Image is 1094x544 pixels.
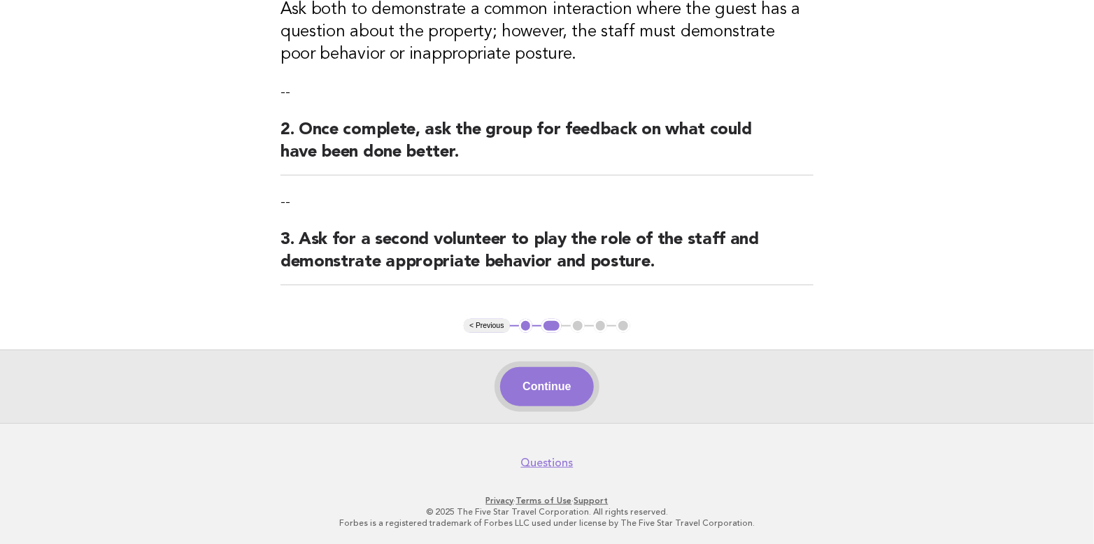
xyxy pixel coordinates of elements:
[280,119,814,176] h2: 2. Once complete, ask the group for feedback on what could have been done better.
[541,319,562,333] button: 2
[519,319,533,333] button: 1
[119,506,975,517] p: © 2025 The Five Star Travel Corporation. All rights reserved.
[574,496,609,506] a: Support
[486,496,514,506] a: Privacy
[464,319,509,333] button: < Previous
[521,456,574,470] a: Questions
[516,496,572,506] a: Terms of Use
[280,192,814,212] p: --
[500,367,593,406] button: Continue
[119,517,975,529] p: Forbes is a registered trademark of Forbes LLC used under license by The Five Star Travel Corpora...
[280,83,814,102] p: --
[280,229,814,285] h2: 3. Ask for a second volunteer to play the role of the staff and demonstrate appropriate behavior ...
[119,495,975,506] p: · ·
